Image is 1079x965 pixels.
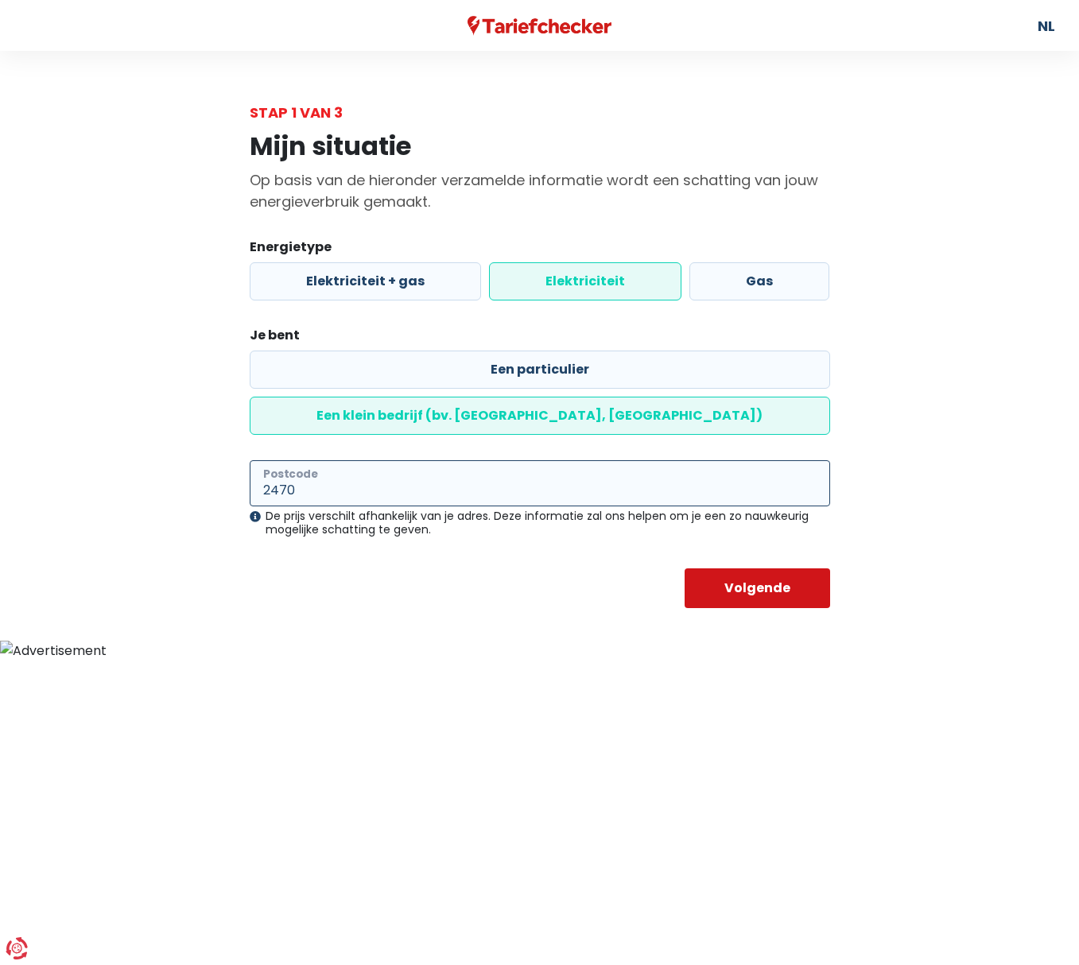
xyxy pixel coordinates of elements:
div: Stap 1 van 3 [250,102,830,123]
p: Op basis van de hieronder verzamelde informatie wordt een schatting van jouw energieverbruik gema... [250,169,830,212]
input: 1000 [250,460,830,506]
label: Elektriciteit + gas [250,262,481,300]
div: De prijs verschilt afhankelijk van je adres. Deze informatie zal ons helpen om je een zo nauwkeur... [250,510,830,537]
label: Een particulier [250,351,830,389]
h1: Mijn situatie [250,131,830,161]
button: Volgende [685,568,830,608]
legend: Je bent [250,326,830,351]
label: Een klein bedrijf (bv. [GEOGRAPHIC_DATA], [GEOGRAPHIC_DATA]) [250,397,830,435]
label: Elektriciteit [489,262,681,300]
legend: Energietype [250,238,830,262]
img: Tariefchecker logo [468,16,612,36]
label: Gas [689,262,829,300]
